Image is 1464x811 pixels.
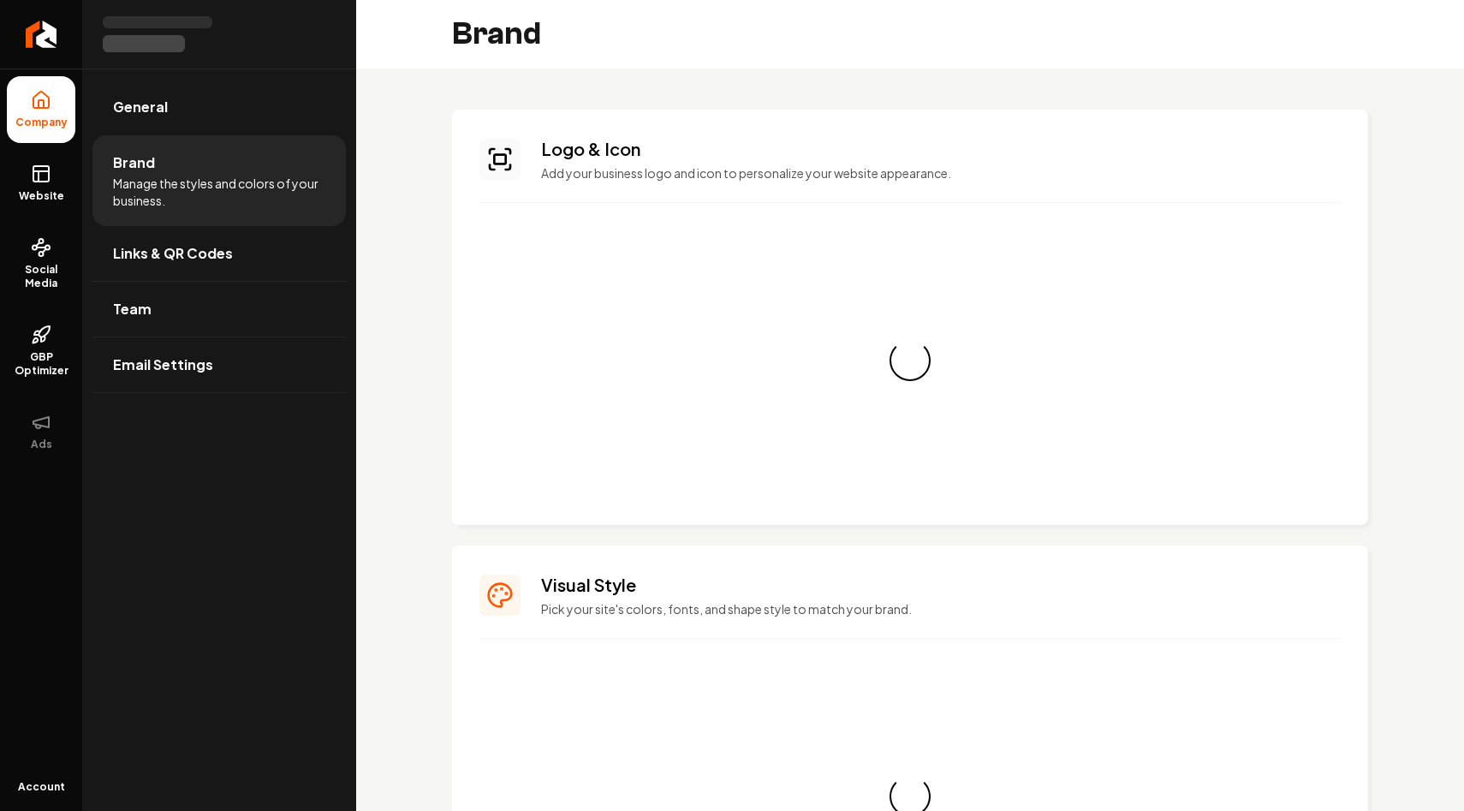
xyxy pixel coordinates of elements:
span: Social Media [7,263,75,290]
a: Social Media [7,224,75,304]
span: Account [18,780,65,794]
p: Pick your site's colors, fonts, and shape style to match your brand. [541,600,1341,617]
a: Team [92,282,346,337]
a: GBP Optimizer [7,311,75,391]
span: Website [12,189,71,203]
span: Ads [24,438,59,451]
span: Email Settings [113,355,213,375]
span: Company [9,116,74,129]
a: Email Settings [92,337,346,392]
img: Rebolt Logo [26,21,57,48]
span: Manage the styles and colors of your business. [113,175,325,209]
a: General [92,80,346,134]
span: Links & QR Codes [113,243,233,264]
span: Team [113,299,152,319]
a: Links & QR Codes [92,226,346,281]
div: Loading [883,333,937,387]
p: Add your business logo and icon to personalize your website appearance. [541,164,1341,182]
span: GBP Optimizer [7,350,75,378]
span: Brand [113,152,155,173]
h3: Logo & Icon [541,137,1341,161]
a: Website [7,150,75,217]
h3: Visual Style [541,573,1341,597]
span: General [113,97,168,117]
button: Ads [7,398,75,465]
h2: Brand [452,17,541,51]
